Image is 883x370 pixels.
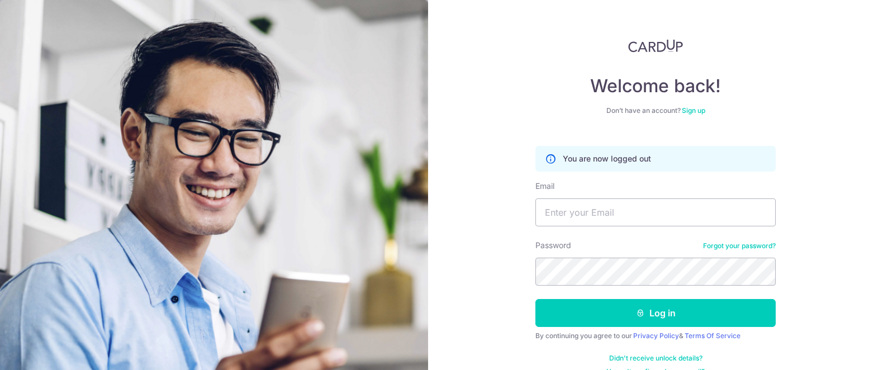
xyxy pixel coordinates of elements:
[563,153,651,164] p: You are now logged out
[703,241,776,250] a: Forgot your password?
[535,299,776,327] button: Log in
[535,331,776,340] div: By continuing you agree to our &
[685,331,740,340] a: Terms Of Service
[535,240,571,251] label: Password
[633,331,679,340] a: Privacy Policy
[535,75,776,97] h4: Welcome back!
[535,198,776,226] input: Enter your Email
[682,106,705,115] a: Sign up
[628,39,683,53] img: CardUp Logo
[535,181,554,192] label: Email
[609,354,702,363] a: Didn't receive unlock details?
[535,106,776,115] div: Don’t have an account?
